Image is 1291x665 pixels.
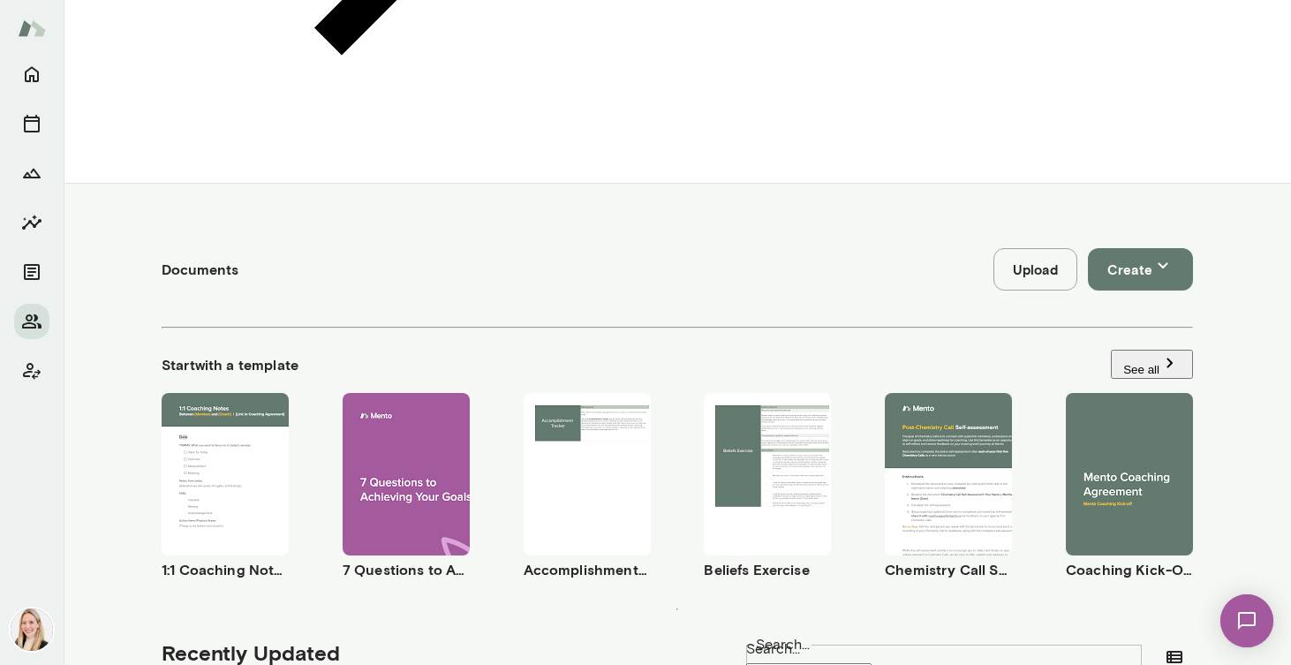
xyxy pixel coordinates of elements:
h6: 7 Questions to Achieving Your Goals [343,559,470,580]
button: Home [14,57,49,92]
img: Anna Syrkis [11,608,53,651]
h6: 1:1 Coaching Notes [162,559,289,580]
button: Client app [14,353,49,389]
h6: Chemistry Call Self-Assessment [Coaches only] [885,559,1012,580]
button: Growth Plan [14,155,49,191]
img: Mento [18,11,46,45]
h6: Coaching Kick-Off | Coaching Agreement [1066,559,1193,580]
h6: Start with a template [162,354,298,375]
button: Create [1088,248,1193,290]
button: Members [14,304,49,339]
h6: Beliefs Exercise [704,559,831,580]
button: Upload [993,248,1077,290]
h4: Documents [162,259,238,280]
button: See all [1111,350,1193,379]
button: Documents [14,254,49,290]
label: Search... [746,639,1142,660]
h6: Accomplishment Tracker [524,559,651,580]
button: Sessions [14,106,49,141]
button: Insights [14,205,49,240]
